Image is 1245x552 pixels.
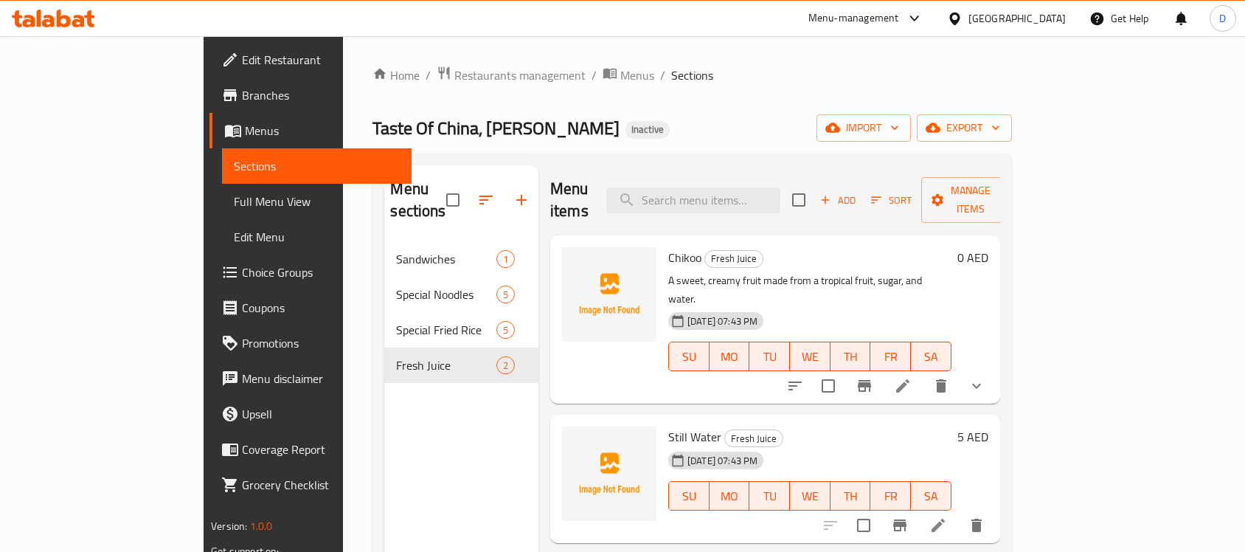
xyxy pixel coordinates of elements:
[710,342,750,371] button: MO
[870,342,911,371] button: FR
[384,277,538,312] div: Special Noodles5
[830,342,871,371] button: TH
[957,427,988,447] h6: 5 AED
[777,368,813,404] button: sort-choices
[816,114,911,142] button: import
[245,122,400,139] span: Menus
[1219,10,1226,27] span: D
[242,86,400,104] span: Branches
[705,250,763,267] span: Fresh Juice
[870,481,911,511] button: FR
[592,66,597,84] li: /
[209,432,412,467] a: Coverage Report
[242,441,400,458] span: Coverage Report
[250,517,273,536] span: 1.0.0
[959,368,994,404] button: show more
[882,508,918,543] button: Branch-specific-item
[861,189,921,212] span: Sort items
[234,157,400,175] span: Sections
[497,359,514,373] span: 2
[242,405,400,423] span: Upsell
[957,247,988,268] h6: 0 AED
[704,250,763,268] div: Fresh Juice
[426,66,431,84] li: /
[496,286,515,303] div: items
[828,119,899,137] span: import
[830,481,871,511] button: TH
[496,250,515,268] div: items
[209,325,412,361] a: Promotions
[675,486,704,507] span: SU
[911,342,951,371] button: SA
[209,77,412,113] a: Branches
[222,184,412,219] a: Full Menu View
[796,346,825,368] span: WE
[396,356,496,374] span: Fresh Juice
[917,114,1012,142] button: export
[755,346,784,368] span: TU
[808,10,899,27] div: Menu-management
[814,189,861,212] span: Add item
[497,252,514,266] span: 1
[675,346,704,368] span: SU
[668,342,710,371] button: SU
[836,486,865,507] span: TH
[917,486,946,507] span: SA
[715,346,744,368] span: MO
[209,361,412,396] a: Menu disclaimer
[715,486,744,507] span: MO
[959,508,994,543] button: delete
[725,430,783,447] span: Fresh Juice
[620,66,654,84] span: Menus
[437,66,586,85] a: Restaurants management
[372,66,1011,85] nav: breadcrumb
[710,481,750,511] button: MO
[242,334,400,352] span: Promotions
[813,370,844,401] span: Select to update
[790,481,830,511] button: WE
[384,241,538,277] div: Sandwiches1
[668,481,710,511] button: SU
[209,42,412,77] a: Edit Restaurant
[755,486,784,507] span: TU
[911,481,951,511] button: SA
[968,377,985,395] svg: Show Choices
[876,346,905,368] span: FR
[625,121,670,139] div: Inactive
[496,321,515,339] div: items
[668,272,951,308] p: A sweet, creamy fruit made from a tropical fruit, sugar, and water.
[933,182,1008,218] span: Manage items
[836,346,865,368] span: TH
[384,348,538,383] div: Fresh Juice2
[894,377,912,395] a: Edit menu item
[603,66,654,85] a: Menus
[814,189,861,212] button: Add
[796,486,825,507] span: WE
[242,370,400,387] span: Menu disclaimer
[211,517,247,536] span: Version:
[390,178,445,222] h2: Menu sections
[396,286,496,303] span: Special Noodles
[242,51,400,69] span: Edit Restaurant
[668,426,721,448] span: Still Water
[724,429,783,447] div: Fresh Juice
[921,177,1020,223] button: Manage items
[496,356,515,374] div: items
[848,510,879,541] span: Select to update
[242,476,400,494] span: Grocery Checklist
[550,178,589,222] h2: Menu items
[790,342,830,371] button: WE
[671,66,713,84] span: Sections
[625,123,670,136] span: Inactive
[818,192,858,209] span: Add
[929,517,947,534] a: Edit menu item
[749,481,790,511] button: TU
[396,321,496,339] span: Special Fried Rice
[876,486,905,507] span: FR
[209,113,412,148] a: Menus
[209,396,412,432] a: Upsell
[682,454,763,468] span: [DATE] 07:43 PM
[562,427,656,521] img: Still Water
[847,368,882,404] button: Branch-specific-item
[968,10,1066,27] div: [GEOGRAPHIC_DATA]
